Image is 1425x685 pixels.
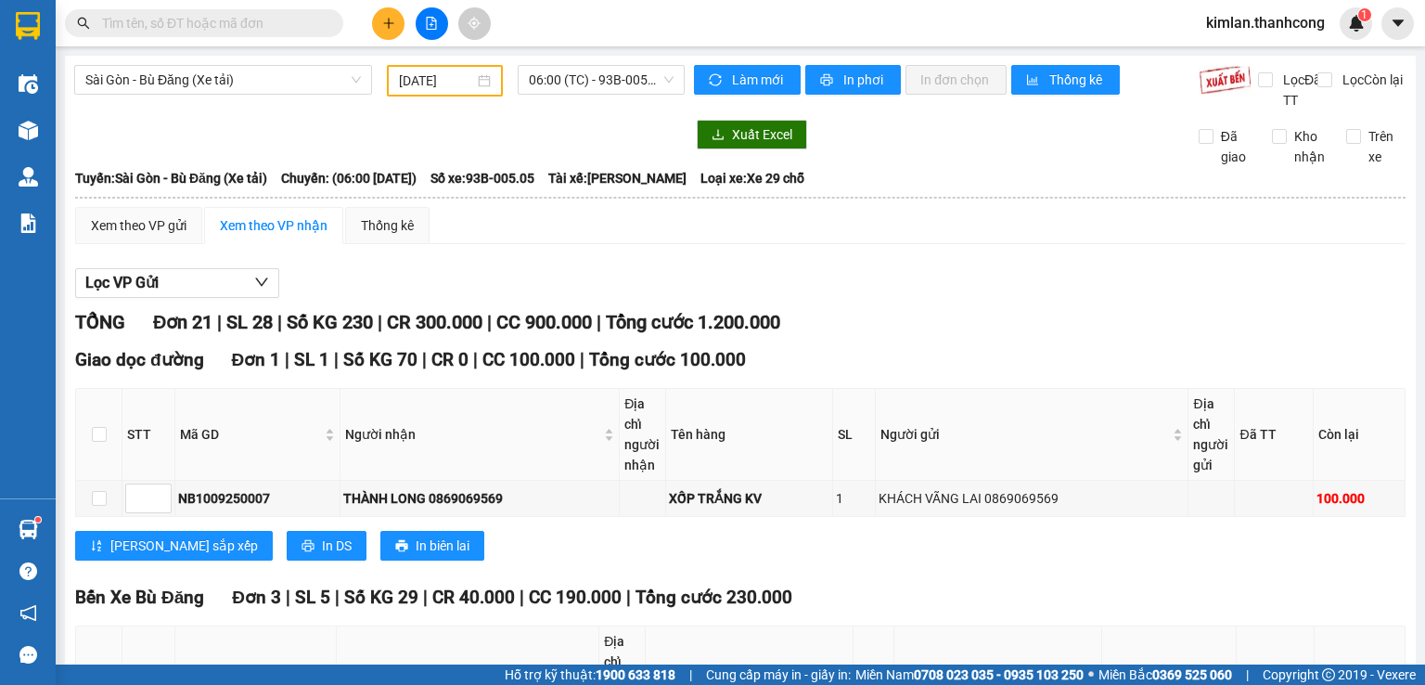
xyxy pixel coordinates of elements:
[122,389,175,481] th: STT
[102,13,321,33] input: Tìm tên, số ĐT hoặc mã đơn
[341,662,580,682] span: Người nhận
[482,349,575,370] span: CC 100.000
[1287,126,1332,167] span: Kho nhận
[217,311,222,333] span: |
[580,349,584,370] span: |
[295,587,330,608] span: SL 5
[35,517,41,523] sup: 1
[19,121,38,140] img: warehouse-icon
[361,215,414,236] div: Thống kê
[302,539,315,554] span: printer
[19,74,38,94] img: warehouse-icon
[232,349,281,370] span: Đơn 1
[520,587,524,608] span: |
[75,349,204,370] span: Giao dọc đường
[1191,11,1340,34] span: kimlan.thanhcong
[836,488,871,509] div: 1
[423,587,428,608] span: |
[19,562,37,580] span: question-circle
[1335,70,1406,90] span: Lọc Còn lại
[1199,65,1252,95] img: 9k=
[180,424,321,445] span: Mã GD
[706,665,851,685] span: Cung cấp máy in - giấy in:
[843,70,886,90] span: In phơi
[1316,488,1402,509] div: 100.000
[430,168,534,188] span: Số xe: 93B-005.05
[914,667,1084,682] strong: 0708 023 035 - 0935 103 250
[1246,665,1249,685] span: |
[1049,70,1105,90] span: Thống kê
[505,665,675,685] span: Hỗ trợ kỹ thuật:
[425,17,438,30] span: file-add
[468,17,481,30] span: aim
[732,124,792,145] span: Xuất Excel
[16,12,40,40] img: logo-vxr
[285,349,289,370] span: |
[281,168,417,188] span: Chuyến: (06:00 [DATE])
[1107,662,1231,682] div: Địa chỉ người gửi
[372,7,404,40] button: plus
[416,7,448,40] button: file-add
[1390,15,1406,32] span: caret-down
[345,424,600,445] span: Người nhận
[153,311,212,333] span: Đơn 21
[344,587,418,608] span: Số KG 29
[416,536,469,556] span: In biên lai
[180,662,317,682] span: Mã GD
[1235,389,1313,481] th: Đã TT
[879,488,1186,509] div: KHÁCH VÃNG LAI 0869069569
[487,311,492,333] span: |
[387,311,482,333] span: CR 300.000
[1322,668,1335,681] span: copyright
[855,665,1084,685] span: Miền Nam
[90,539,103,554] span: sort-ascending
[1361,126,1406,167] span: Trên xe
[343,349,417,370] span: Số KG 70
[589,349,746,370] span: Tổng cước 100.000
[432,587,515,608] span: CR 40.000
[496,311,592,333] span: CC 900.000
[666,389,833,481] th: Tên hàng
[626,587,631,608] span: |
[1152,667,1232,682] strong: 0369 525 060
[380,531,484,561] button: printerIn biên lai
[395,539,408,554] span: printer
[624,394,661,475] div: Địa chỉ người nhận
[343,488,616,509] div: THÀNH LONG 0869069569
[473,349,478,370] span: |
[75,587,204,608] span: Bến Xe Bù Đăng
[1276,70,1324,110] span: Lọc Đã TT
[220,215,327,236] div: Xem theo VP nhận
[669,488,829,509] div: XỐP TRẮNG KV
[19,213,38,233] img: solution-icon
[175,481,340,517] td: NB1009250007
[19,167,38,187] img: warehouse-icon
[75,311,125,333] span: TỔNG
[85,66,361,94] span: Sài Gòn - Bù Đăng (Xe tải)
[19,604,37,622] span: notification
[75,531,273,561] button: sort-ascending[PERSON_NAME] sắp xếp
[75,268,279,298] button: Lọc VP Gửi
[606,311,780,333] span: Tổng cước 1.200.000
[226,311,273,333] span: SL 28
[19,520,38,539] img: warehouse-icon
[635,587,792,608] span: Tổng cước 230.000
[294,349,329,370] span: SL 1
[1361,8,1367,21] span: 1
[529,66,674,94] span: 06:00 (TC) - 93B-005.05
[85,271,159,294] span: Lọc VP Gửi
[732,70,786,90] span: Làm mới
[1381,7,1414,40] button: caret-down
[178,488,337,509] div: NB1009250007
[833,389,875,481] th: SL
[1348,15,1365,32] img: icon-new-feature
[277,311,282,333] span: |
[1026,73,1042,88] span: bar-chart
[697,120,807,149] button: downloadXuất Excel
[548,168,687,188] span: Tài xế: [PERSON_NAME]
[422,349,427,370] span: |
[378,311,382,333] span: |
[905,65,1007,95] button: In đơn chọn
[805,65,901,95] button: printerIn phơi
[1088,671,1094,679] span: ⚪️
